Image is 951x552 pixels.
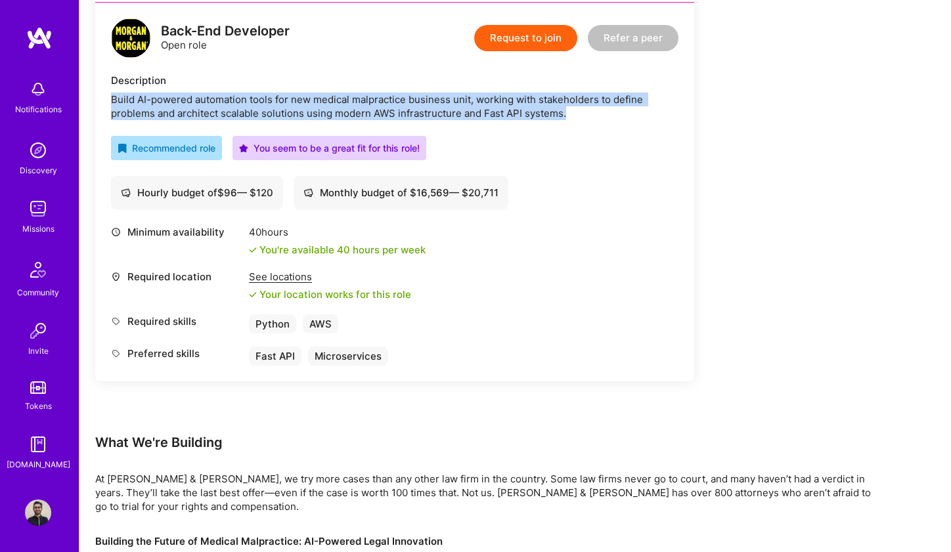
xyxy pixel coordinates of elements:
[111,272,121,282] i: icon Location
[249,225,426,239] div: 40 hours
[249,270,411,284] div: See locations
[15,102,62,116] div: Notifications
[121,188,131,198] i: icon Cash
[121,186,273,200] div: Hourly budget of $ 96 — $ 120
[111,93,678,120] div: Build AI-powered automation tools for new medical malpractice business unit, working with stakeho...
[303,314,338,333] div: AWS
[111,18,150,58] img: logo
[249,314,296,333] div: Python
[161,24,290,38] div: Back-End Developer
[25,76,51,102] img: bell
[111,347,242,360] div: Preferred skills
[588,25,678,51] button: Refer a peer
[30,381,46,394] img: tokens
[22,499,55,526] a: User Avatar
[239,144,248,153] i: icon PurpleStar
[25,431,51,457] img: guide book
[111,316,121,326] i: icon Tag
[474,25,577,51] button: Request to join
[308,347,388,366] div: Microservices
[111,225,242,239] div: Minimum availability
[118,144,127,153] i: icon RecommendedBadge
[111,314,242,328] div: Required skills
[25,196,51,222] img: teamwork
[239,141,420,155] div: You seem to be a great fit for this role!
[25,318,51,344] img: Invite
[303,188,313,198] i: icon Cash
[249,347,301,366] div: Fast API
[249,246,257,254] i: icon Check
[20,163,57,177] div: Discovery
[7,457,70,471] div: [DOMAIN_NAME]
[28,344,49,358] div: Invite
[111,349,121,358] i: icon Tag
[17,286,59,299] div: Community
[303,186,498,200] div: Monthly budget of $ 16,569 — $ 20,711
[95,535,443,547] strong: Building the Future of Medical Malpractice: AI-Powered Legal Innovation
[25,137,51,163] img: discovery
[22,254,54,286] img: Community
[111,74,678,87] div: Description
[25,499,51,526] img: User Avatar
[22,222,55,236] div: Missions
[26,26,53,50] img: logo
[25,399,52,413] div: Tokens
[118,141,215,155] div: Recommended role
[249,291,257,299] i: icon Check
[95,434,883,451] div: What We're Building
[111,227,121,237] i: icon Clock
[161,24,290,52] div: Open role
[95,472,883,513] div: At [PERSON_NAME] & [PERSON_NAME], we try more cases than any other law firm in the country. Some ...
[249,243,426,257] div: You're available 40 hours per week
[249,287,411,301] div: Your location works for this role
[111,270,242,284] div: Required location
